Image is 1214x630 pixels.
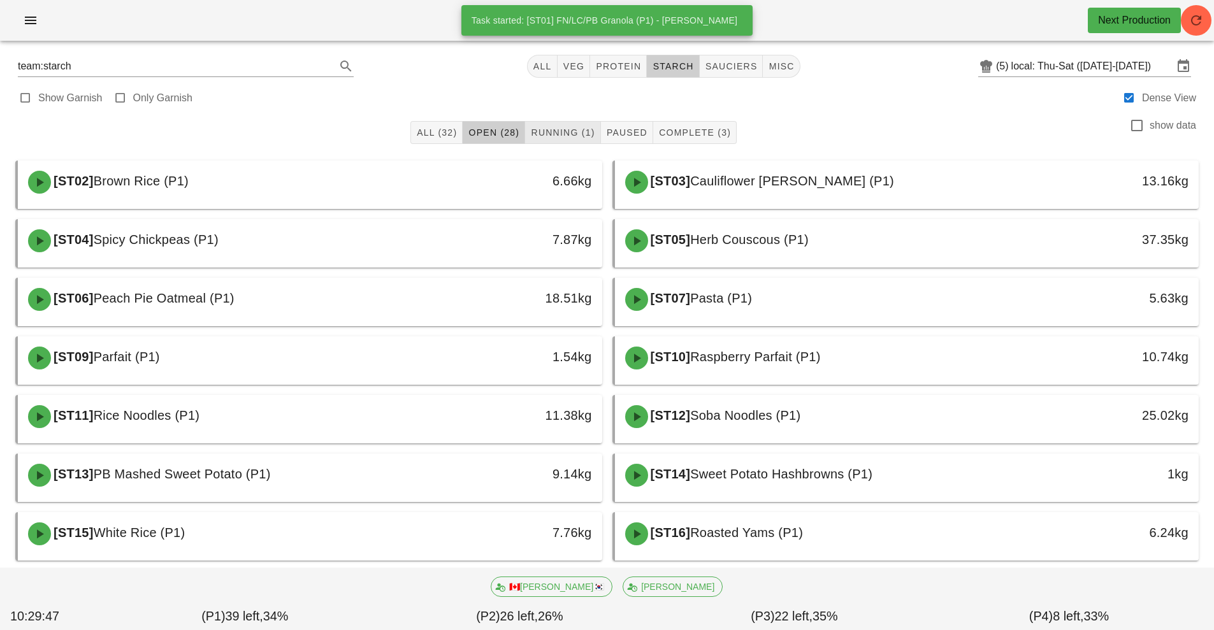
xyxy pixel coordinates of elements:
[606,127,647,138] span: Paused
[525,121,600,144] button: Running (1)
[590,55,647,78] button: protein
[462,464,591,484] div: 9.14kg
[996,60,1011,73] div: (5)
[527,55,558,78] button: All
[225,609,263,623] span: 39 left,
[763,55,800,78] button: misc
[705,61,758,71] span: sauciers
[700,55,763,78] button: sauciers
[1059,288,1189,308] div: 5.63kg
[94,526,185,540] span: White Rice (P1)
[94,467,271,481] span: PB Mashed Sweet Potato (P1)
[51,350,94,364] span: [ST09]
[690,467,872,481] span: Sweet Potato Hashbrowns (P1)
[38,92,103,104] label: Show Garnish
[657,605,932,629] div: (P3) 35%
[94,408,200,422] span: Rice Noodles (P1)
[1098,13,1171,28] div: Next Production
[652,61,693,71] span: starch
[1059,171,1189,191] div: 13.16kg
[595,61,641,71] span: protein
[601,121,653,144] button: Paused
[462,288,591,308] div: 18.51kg
[648,526,691,540] span: [ST16]
[462,229,591,250] div: 7.87kg
[462,347,591,367] div: 1.54kg
[690,233,809,247] span: Herb Couscous (P1)
[108,605,382,629] div: (P1) 34%
[648,233,691,247] span: [ST05]
[51,467,94,481] span: [ST13]
[690,350,820,364] span: Raspberry Parfait (P1)
[647,55,699,78] button: starch
[648,408,691,422] span: [ST12]
[932,605,1206,629] div: (P4) 33%
[632,577,715,596] span: [PERSON_NAME]
[94,233,219,247] span: Spicy Chickpeas (P1)
[94,291,235,305] span: Peach Pie Oatmeal (P1)
[530,127,595,138] span: Running (1)
[51,526,94,540] span: [ST15]
[648,174,691,188] span: [ST03]
[690,408,800,422] span: Soba Noodles (P1)
[51,174,94,188] span: [ST02]
[775,609,813,623] span: 22 left,
[468,127,519,138] span: Open (28)
[410,121,463,144] button: All (32)
[1053,609,1083,623] span: 8 left,
[51,408,94,422] span: [ST11]
[768,61,794,71] span: misc
[94,174,189,188] span: Brown Rice (P1)
[94,350,160,364] span: Parfait (P1)
[462,405,591,426] div: 11.38kg
[690,291,752,305] span: Pasta (P1)
[558,55,591,78] button: veg
[416,127,457,138] span: All (32)
[1142,92,1196,104] label: Dense View
[533,61,552,71] span: All
[690,174,894,188] span: Cauliflower [PERSON_NAME] (P1)
[648,467,691,481] span: [ST14]
[1059,522,1189,543] div: 6.24kg
[8,605,108,629] div: 10:29:47
[133,92,192,104] label: Only Garnish
[1059,464,1189,484] div: 1kg
[462,171,591,191] div: 6.66kg
[653,121,737,144] button: Complete (3)
[462,522,591,543] div: 7.76kg
[648,350,691,364] span: [ST10]
[1059,347,1189,367] div: 10.74kg
[51,291,94,305] span: [ST06]
[499,577,604,596] span: 🇨🇦[PERSON_NAME]🇰🇷
[1059,405,1189,426] div: 25.02kg
[690,526,803,540] span: Roasted Yams (P1)
[648,291,691,305] span: [ST07]
[563,61,585,71] span: veg
[658,127,731,138] span: Complete (3)
[1150,119,1196,132] label: show data
[463,121,525,144] button: Open (28)
[51,233,94,247] span: [ST04]
[500,609,538,623] span: 26 left,
[1059,229,1189,250] div: 37.35kg
[382,605,657,629] div: (P2) 26%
